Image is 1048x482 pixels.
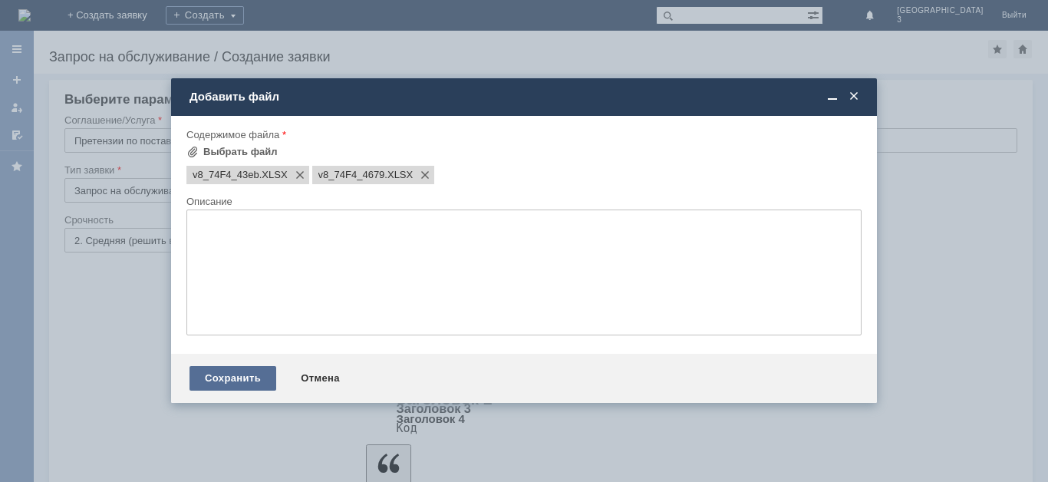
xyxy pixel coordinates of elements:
span: v8_74F4_4679.XLSX [384,169,413,181]
div: Добавить файл [189,90,862,104]
span: v8_74F4_43eb.XLSX [193,169,259,181]
span: Свернуть (Ctrl + M) [825,90,840,104]
div: Содержимое файла [186,130,859,140]
span: v8_74F4_4679.XLSX [318,169,385,181]
span: Закрыть [846,90,862,104]
div: Выбрать файл [203,146,278,158]
div: Описание [186,196,859,206]
div: Добрый вечер! Прошу принять акты расхождений. Спасибо! [6,18,224,43]
div: [PERSON_NAME] [6,6,224,18]
span: v8_74F4_43eb.XLSX [259,169,288,181]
